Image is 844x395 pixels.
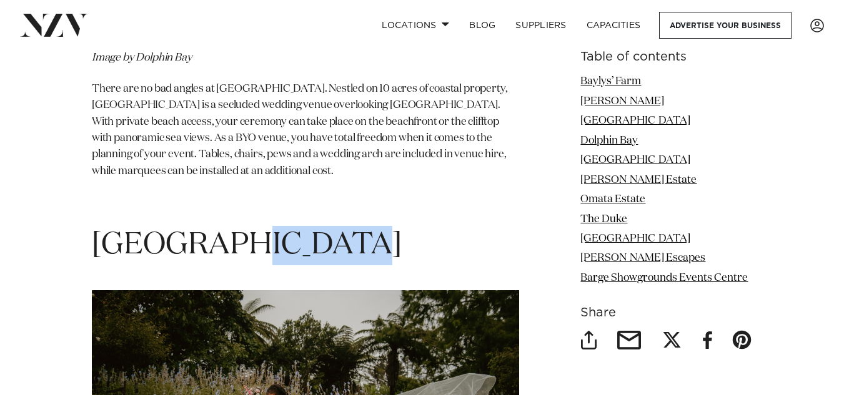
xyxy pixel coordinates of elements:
[577,12,651,39] a: Capacities
[580,135,638,145] a: Dolphin Bay
[580,115,690,126] a: [GEOGRAPHIC_DATA]
[580,306,752,319] h6: Share
[92,52,192,63] em: Image by Dolphin Bay
[372,12,459,39] a: Locations
[20,14,88,36] img: nzv-logo.png
[580,213,627,224] a: The Duke
[580,194,645,205] a: Omata Estate
[580,233,690,244] a: [GEOGRAPHIC_DATA]
[580,174,697,185] a: [PERSON_NAME] Estate
[580,272,748,283] a: Barge Showgrounds Events Centre
[505,12,576,39] a: SUPPLIERS
[659,12,792,39] a: Advertise your business
[580,51,752,64] h6: Table of contents
[92,81,519,180] p: There are no bad angles at [GEOGRAPHIC_DATA]. Nestled on 10 acres of coastal property, [GEOGRAPHI...
[580,253,705,263] a: [PERSON_NAME] Escapes
[580,95,664,106] a: [PERSON_NAME]
[92,226,519,265] h1: [GEOGRAPHIC_DATA]
[580,76,641,87] a: Baylys’ Farm
[580,155,690,165] a: [GEOGRAPHIC_DATA]
[459,12,505,39] a: BLOG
